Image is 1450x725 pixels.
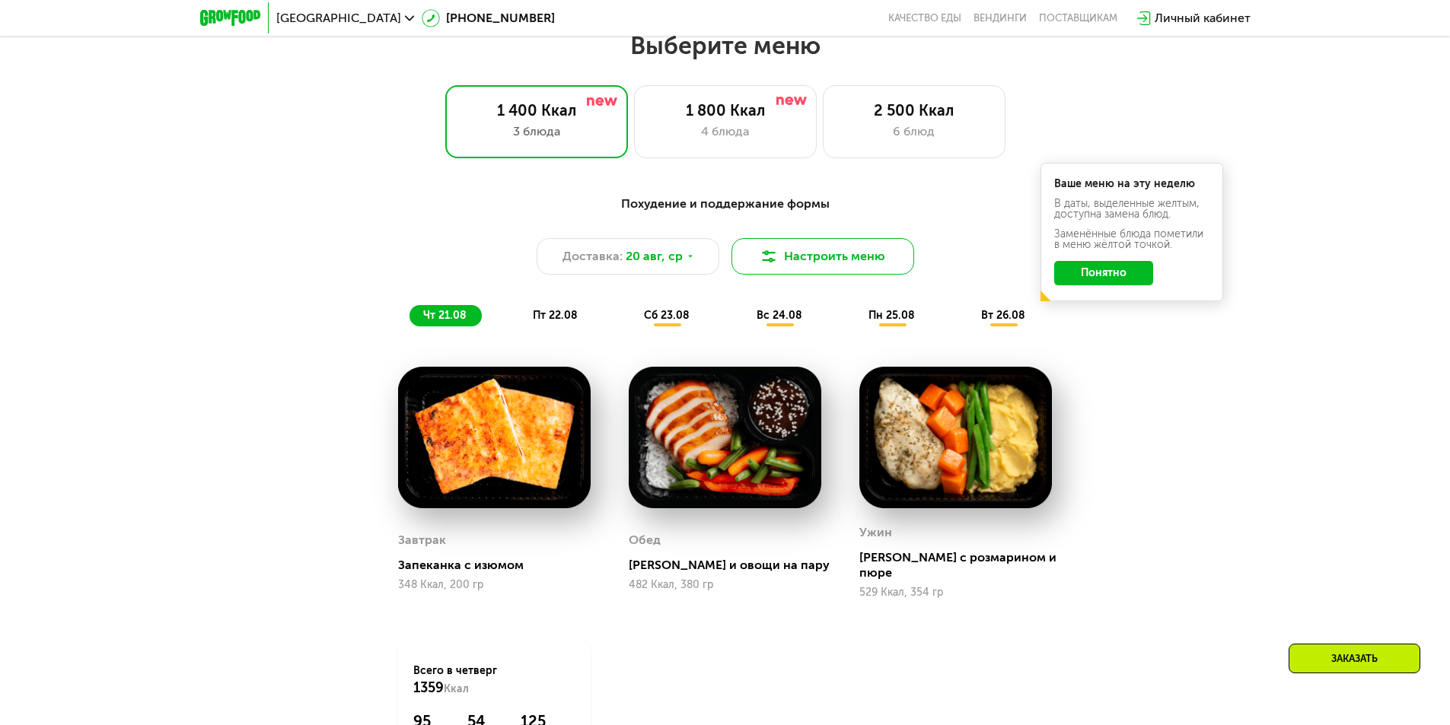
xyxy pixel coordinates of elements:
span: 1359 [413,679,444,696]
button: Настроить меню [731,238,914,275]
div: Завтрак [398,529,446,552]
span: пн 25.08 [868,309,915,322]
span: сб 23.08 [644,309,690,322]
div: 2 500 Ккал [839,101,990,119]
div: 1 800 Ккал [650,101,801,119]
button: Понятно [1054,261,1153,285]
span: чт 21.08 [423,309,467,322]
h2: Выберите меню [49,30,1401,61]
span: Ккал [444,682,469,695]
div: поставщикам [1039,12,1117,24]
div: Заменённые блюда пометили в меню жёлтой точкой. [1054,229,1209,250]
span: вс 24.08 [757,309,802,322]
div: [PERSON_NAME] с розмарином и пюре [859,550,1064,580]
span: Доставка: [562,247,623,266]
div: 4 блюда [650,122,801,141]
div: 1 400 Ккал [461,101,612,119]
div: 529 Ккал, 354 гр [859,587,1052,599]
a: [PHONE_NUMBER] [422,9,555,27]
div: 6 блюд [839,122,990,141]
a: Качество еды [888,12,961,24]
span: 20 авг, ср [626,247,683,266]
div: [PERSON_NAME] и овощи на пару [629,558,833,573]
div: Ужин [859,521,892,544]
div: Личный кабинет [1155,9,1251,27]
span: пт 22.08 [533,309,578,322]
div: Похудение и поддержание формы [275,195,1176,214]
a: Вендинги [974,12,1027,24]
div: 3 блюда [461,122,612,141]
div: Обед [629,529,661,552]
div: 482 Ккал, 380 гр [629,579,821,591]
div: Запеканка с изюмом [398,558,603,573]
span: [GEOGRAPHIC_DATA] [276,12,401,24]
div: В даты, выделенные желтым, доступна замена блюд. [1054,199,1209,220]
div: Заказать [1289,644,1420,673]
span: вт 26.08 [981,309,1025,322]
div: Всего в четверг [413,663,575,697]
div: Ваше меню на эту неделю [1054,179,1209,189]
div: 348 Ккал, 200 гр [398,579,591,591]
